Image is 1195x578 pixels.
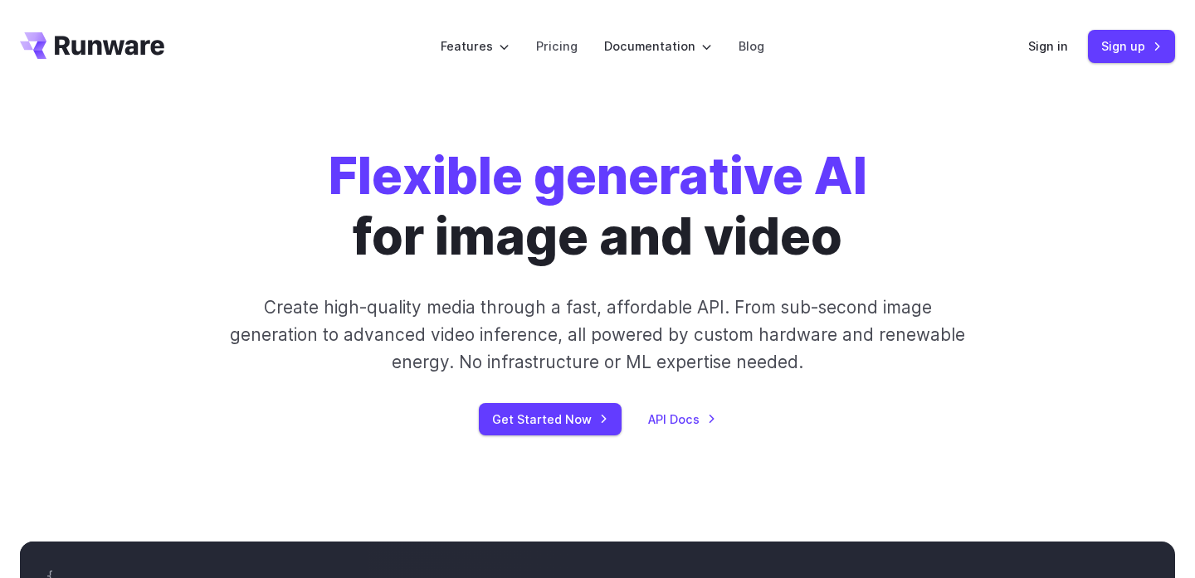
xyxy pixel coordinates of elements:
[329,145,867,206] strong: Flexible generative AI
[1028,36,1068,56] a: Sign in
[536,36,578,56] a: Pricing
[1088,30,1175,62] a: Sign up
[228,294,968,376] p: Create high-quality media through a fast, affordable API. From sub-second image generation to adv...
[648,410,716,429] a: API Docs
[329,146,867,267] h1: for image and video
[479,403,622,435] a: Get Started Now
[604,36,712,56] label: Documentation
[739,36,764,56] a: Blog
[20,32,164,59] a: Go to /
[441,36,510,56] label: Features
